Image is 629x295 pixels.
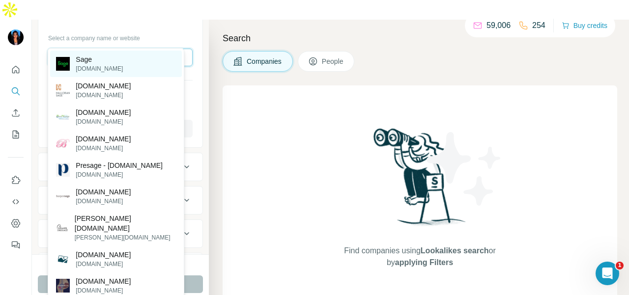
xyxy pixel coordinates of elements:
[8,82,24,100] button: Search
[486,20,511,31] p: 59,006
[76,107,131,117] p: [DOMAIN_NAME]
[38,155,202,179] button: Industry
[56,163,70,177] img: Presage - getpresage.com
[562,19,607,32] button: Buy credits
[8,104,24,122] button: Enrich CSV
[56,110,70,124] img: bestmassage.com
[76,187,131,197] p: [DOMAIN_NAME]
[75,233,176,242] p: [PERSON_NAME][DOMAIN_NAME]
[247,56,283,66] span: Companies
[76,144,131,153] p: [DOMAIN_NAME]
[76,81,131,91] p: [DOMAIN_NAME]
[56,57,70,71] img: Sage
[532,20,545,31] p: 254
[76,117,131,126] p: [DOMAIN_NAME]
[76,91,131,100] p: [DOMAIN_NAME]
[420,125,509,213] img: Surfe Illustration - Stars
[76,286,131,295] p: [DOMAIN_NAME]
[76,134,131,144] p: [DOMAIN_NAME]
[8,126,24,143] button: My lists
[76,161,163,170] p: Presage - [DOMAIN_NAME]
[76,64,123,73] p: [DOMAIN_NAME]
[76,197,131,206] p: [DOMAIN_NAME]
[56,221,68,234] img: kramer-dressage.com
[8,171,24,189] button: Use Surfe on LinkedIn
[76,276,131,286] p: [DOMAIN_NAME]
[8,236,24,254] button: Feedback
[223,31,617,45] h4: Search
[8,29,24,45] img: Avatar
[395,258,453,267] span: applying Filters
[76,170,163,179] p: [DOMAIN_NAME]
[76,250,131,260] p: [DOMAIN_NAME]
[75,214,176,233] p: [PERSON_NAME][DOMAIN_NAME]
[56,252,70,266] img: mcmahonmassage.com
[596,262,619,285] iframe: Intercom live chat
[421,246,489,255] span: Lookalikes search
[38,222,202,245] button: Annual revenue ($)
[48,30,193,43] div: Select a company name or website
[322,56,344,66] span: People
[56,195,70,197] img: harpersage.com
[8,193,24,211] button: Use Surfe API
[369,126,471,235] img: Surfe Illustration - Woman searching with binoculars
[56,279,70,293] img: laurynmassage.com
[8,61,24,79] button: Quick start
[76,54,123,64] p: Sage
[341,245,498,268] span: Find companies using or by
[616,262,624,269] span: 1
[38,188,202,212] button: HQ location
[56,83,70,97] img: halloransage.com
[76,260,131,268] p: [DOMAIN_NAME]
[56,136,70,150] img: bellalissage.com
[8,215,24,232] button: Dashboard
